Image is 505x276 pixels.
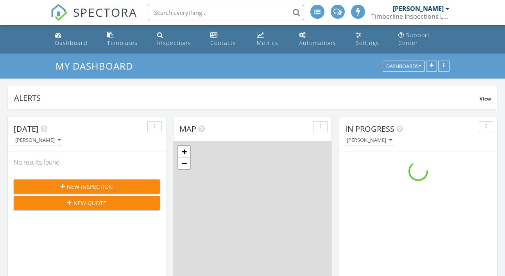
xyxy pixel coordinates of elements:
div: [PERSON_NAME] [393,5,444,13]
div: Alerts [14,93,480,103]
span: View [480,95,491,102]
a: Inspections [154,28,201,50]
div: Contacts [210,39,236,47]
span: [DATE] [14,124,39,134]
img: The Best Home Inspection Software - Spectora [50,4,68,21]
div: Timberline Inspections LLC [371,13,449,20]
div: [PERSON_NAME] [347,138,392,143]
a: My Dashboard [56,59,140,72]
div: Metrics [257,39,278,47]
div: Templates [107,39,138,47]
span: SPECTORA [73,4,137,20]
a: Support Center [395,28,453,50]
a: Settings [353,28,389,50]
div: Settings [356,39,379,47]
button: Dashboards [383,61,425,72]
a: Dashboard [52,28,98,50]
span: Map [179,124,196,134]
span: New Inspection [67,183,113,191]
div: Support Center [398,31,430,47]
div: Dashboards [386,64,421,69]
a: Automations (Basic) [296,28,347,50]
div: Dashboard [55,39,88,47]
a: Metrics [254,28,290,50]
div: No results found [8,152,166,173]
a: Templates [104,28,148,50]
button: New Inspection [14,179,160,194]
button: New Quote [14,196,160,210]
button: [PERSON_NAME] [345,135,394,146]
div: Automations [299,39,336,47]
input: Search everything... [148,5,304,20]
button: [PERSON_NAME] [14,135,62,146]
a: Zoom out [178,158,190,169]
div: [PERSON_NAME] [15,138,61,143]
div: Inspections [157,39,191,47]
a: SPECTORA [50,11,137,27]
a: Zoom in [178,146,190,158]
span: In Progress [345,124,394,134]
span: New Quote [73,199,106,207]
a: Contacts [207,28,247,50]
